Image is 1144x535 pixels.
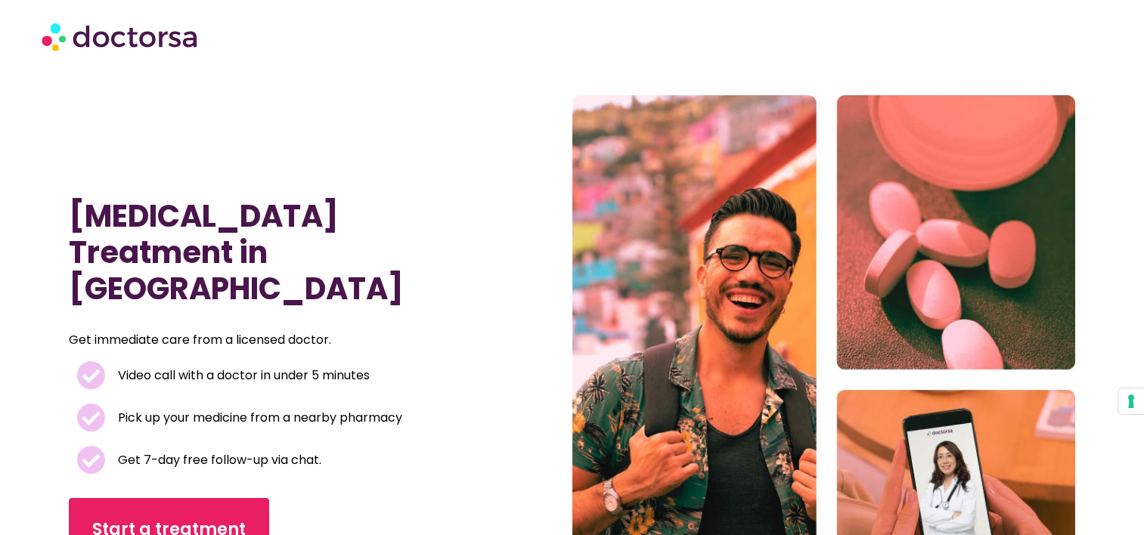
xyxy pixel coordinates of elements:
span: Video call with a doctor in under 5 minutes [114,365,370,386]
h1: [MEDICAL_DATA] Treatment in [GEOGRAPHIC_DATA] [69,198,497,307]
button: Your consent preferences for tracking technologies [1118,388,1144,414]
span: Get 7-day free follow-up via chat. [114,450,321,471]
p: Get immediate care from a licensed doctor. [69,329,460,351]
span: Pick up your medicine from a nearby pharmacy [114,407,402,428]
